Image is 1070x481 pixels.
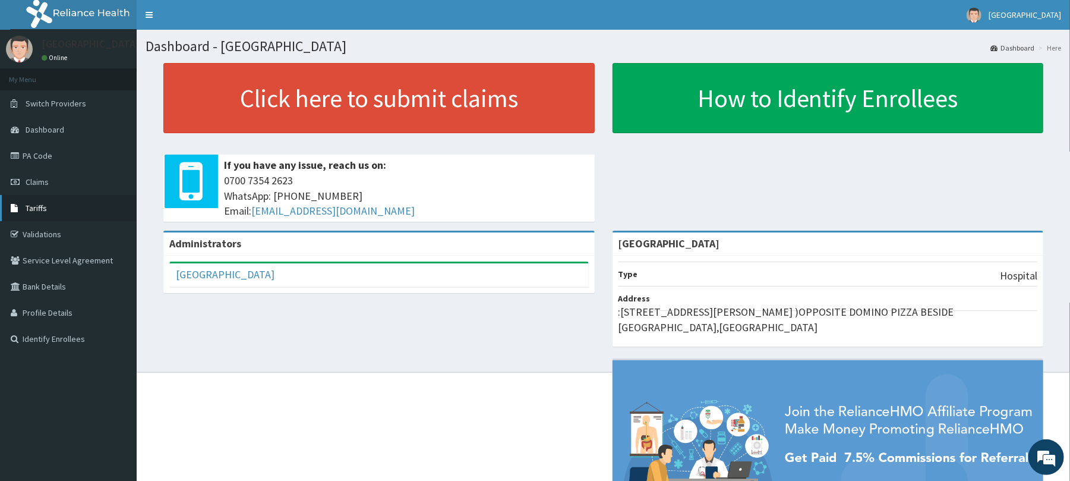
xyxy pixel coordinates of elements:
span: We're online! [69,150,164,270]
a: [GEOGRAPHIC_DATA] [176,268,274,281]
span: [GEOGRAPHIC_DATA] [989,10,1061,20]
b: Address [618,293,651,304]
div: Minimize live chat window [195,6,223,34]
b: If you have any issue, reach us on: [224,158,386,172]
p: Hospital [1000,268,1037,284]
span: Claims [26,177,49,187]
a: Dashboard [990,43,1034,53]
b: Administrators [169,237,241,250]
p: :[STREET_ADDRESS][PERSON_NAME] )OPPOSITE DOMINO PIZZA BESIDE [GEOGRAPHIC_DATA],[GEOGRAPHIC_DATA] [618,304,1038,335]
p: [GEOGRAPHIC_DATA] [42,39,140,49]
a: Click here to submit claims [163,63,595,133]
div: Chat with us now [62,67,200,82]
strong: [GEOGRAPHIC_DATA] [618,237,720,250]
span: Switch Providers [26,98,86,109]
img: User Image [6,36,33,62]
h1: Dashboard - [GEOGRAPHIC_DATA] [146,39,1061,54]
textarea: Type your message and hit 'Enter' [6,325,226,366]
li: Here [1036,43,1061,53]
a: Online [42,54,70,62]
img: d_794563401_company_1708531726252_794563401 [22,59,48,89]
b: Type [618,269,638,279]
span: 0700 7354 2623 WhatsApp: [PHONE_NUMBER] Email: [224,173,589,219]
a: [EMAIL_ADDRESS][DOMAIN_NAME] [251,204,415,218]
img: User Image [967,8,981,23]
a: How to Identify Enrollees [613,63,1044,133]
span: Dashboard [26,124,64,135]
span: Tariffs [26,203,47,213]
